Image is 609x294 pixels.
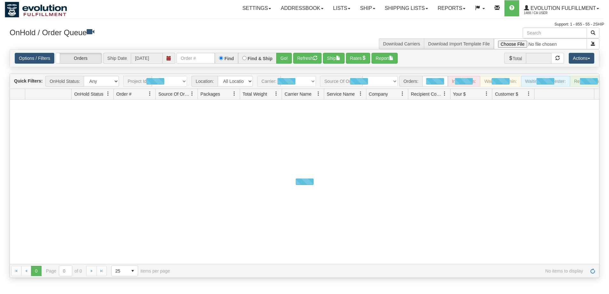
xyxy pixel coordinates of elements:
[383,41,420,46] a: Download Carriers
[355,0,380,16] a: Ship
[369,91,388,97] span: Company
[103,88,113,99] a: OnHold Status filter column settings
[276,53,292,64] button: Go!
[111,266,138,276] span: Page sizes drop down
[439,88,450,99] a: Recipient Country filter column settings
[327,91,355,97] span: Service Name
[285,91,311,97] span: Carrier Name
[46,266,82,276] span: Page of 0
[200,91,220,97] span: Packages
[521,76,570,87] div: Waiting - Requester:
[448,76,480,87] div: In Progress:
[224,56,234,61] label: Find
[243,91,267,97] span: Total Weight
[187,88,198,99] a: Source Of Order filter column settings
[144,88,155,99] a: Order # filter column settings
[116,91,131,97] span: Order #
[587,28,599,38] button: Search
[15,53,54,64] a: Options / Filters
[523,28,587,38] input: Search
[422,76,448,87] div: New:
[10,28,300,37] h3: OnHold / Order Queue
[481,88,492,99] a: Your $ filter column settings
[495,91,518,97] span: Customer $
[529,5,596,11] span: Evolution Fulfillment
[276,0,328,16] a: Addressbook
[179,268,583,274] span: No items to display
[569,53,594,64] button: Actions
[10,74,599,89] div: grid toolbar
[504,53,526,64] span: Total
[355,88,366,99] a: Service Name filter column settings
[313,88,324,99] a: Carrier Name filter column settings
[293,53,322,64] button: Refresh
[380,0,433,16] a: Shipping lists
[453,91,466,97] span: Your $
[523,88,534,99] a: Customer $ filter column settings
[588,266,598,276] a: Refresh
[229,88,240,99] a: Packages filter column settings
[494,38,587,49] input: Import
[74,91,103,97] span: OnHold Status
[56,53,102,63] label: Orders
[519,0,604,16] a: Evolution Fulfillment 1488 / CA User
[480,76,521,87] div: Waiting - Admin:
[248,56,273,61] label: Find & Ship
[5,22,604,27] div: Support: 1 - 855 - 55 - 2SHIP
[31,266,41,276] span: Page 0
[45,76,84,87] span: OnHold Status:
[5,2,67,18] img: logo1488.jpg
[433,0,470,16] a: Reports
[328,0,355,16] a: Lists
[397,88,408,99] a: Company filter column settings
[14,78,43,84] label: Quick Filters:
[271,88,282,99] a: Total Weight filter column settings
[570,76,608,87] div: Ready to Ship:
[323,53,345,64] button: Ship
[346,53,371,64] button: Rates
[411,91,442,97] span: Recipient Country
[399,76,422,87] span: Orders:
[371,53,398,64] button: Report
[191,76,218,87] span: Location:
[103,53,131,64] span: Ship Date
[238,0,276,16] a: Settings
[111,266,170,276] span: items per page
[128,266,138,276] span: select
[115,268,124,274] span: 25
[158,91,190,97] span: Source Of Order
[524,10,572,16] span: 1488 / CA User
[176,53,215,64] input: Order #
[428,41,490,46] a: Download Import Template File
